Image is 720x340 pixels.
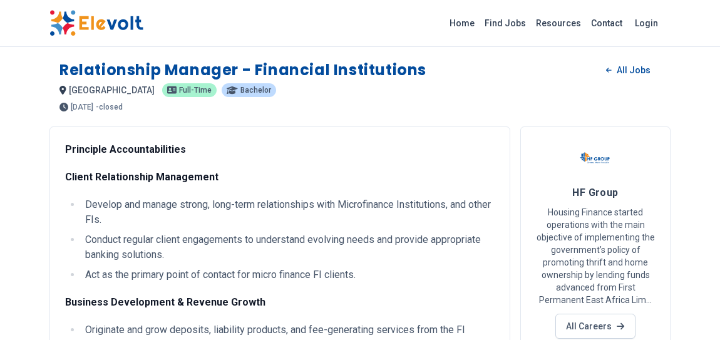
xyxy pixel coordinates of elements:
li: Develop and manage strong, long-term relationships with Microfinance Institutions, and other FIs. [81,197,495,227]
a: Home [445,13,480,33]
li: Act as the primary point of contact for micro finance FI clients. [81,267,495,282]
a: Login [627,11,666,36]
span: [DATE] [71,103,93,111]
strong: Principle Accountabilities [65,143,186,155]
span: Bachelor [240,86,271,94]
a: Contact [586,13,627,33]
strong: Client Relationship Management [65,171,219,183]
img: Elevolt [49,10,143,36]
span: Full-time [179,86,212,94]
strong: Business Development & Revenue Growth [65,296,265,308]
a: Find Jobs [480,13,531,33]
p: Housing Finance started operations with the main objective of implementing the government’s polic... [536,206,655,306]
a: All Jobs [596,61,661,80]
a: Resources [531,13,586,33]
li: Conduct regular client engagements to understand evolving needs and provide appropriate banking s... [81,232,495,262]
span: [GEOGRAPHIC_DATA] [69,85,155,95]
a: All Careers [555,314,635,339]
h1: Relationship Manager - Financial Institutions [59,60,426,80]
img: HF Group [580,142,611,173]
p: - closed [96,103,123,111]
span: HF Group [572,187,619,198]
